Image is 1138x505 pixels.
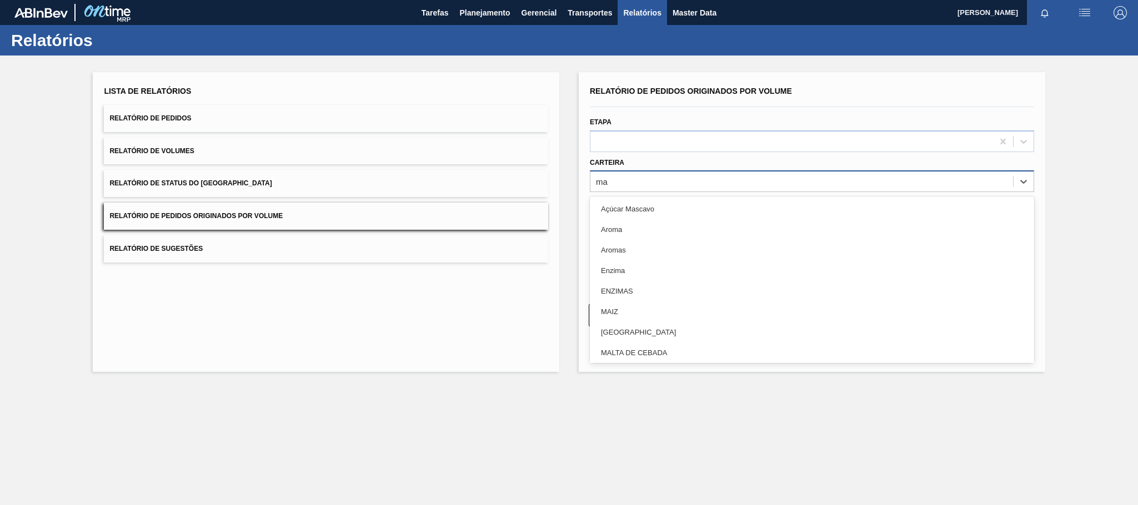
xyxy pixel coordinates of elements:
[109,114,191,122] span: Relatório de Pedidos
[590,118,611,126] label: Etapa
[1027,5,1062,21] button: Notificações
[104,105,548,132] button: Relatório de Pedidos
[590,281,1034,301] div: ENZIMAS
[104,203,548,230] button: Relatório de Pedidos Originados por Volume
[590,260,1034,281] div: Enzima
[590,342,1034,363] div: MALTA DE CEBADA
[590,301,1034,322] div: MAIZ
[109,179,272,187] span: Relatório de Status do [GEOGRAPHIC_DATA]
[623,6,661,19] span: Relatórios
[522,6,557,19] span: Gerencial
[104,138,548,165] button: Relatório de Volumes
[459,6,510,19] span: Planejamento
[1114,6,1127,19] img: Logout
[104,170,548,197] button: Relatório de Status do [GEOGRAPHIC_DATA]
[104,87,191,95] span: Lista de Relatórios
[590,240,1034,260] div: Aromas
[590,322,1034,342] div: [GEOGRAPHIC_DATA]
[14,8,68,18] img: TNhmsLtSVTkK8tSr43FrP2fwEKptu5GPRR3wAAAABJRU5ErkJggg==
[1078,6,1091,19] img: userActions
[590,159,624,166] label: Carteira
[590,87,792,95] span: Relatório de Pedidos Originados por Volume
[109,212,283,220] span: Relatório de Pedidos Originados por Volume
[109,147,194,155] span: Relatório de Volumes
[11,34,208,47] h1: Relatórios
[422,6,449,19] span: Tarefas
[589,304,806,326] button: Limpar
[590,199,1034,219] div: Açúcar Mascavo
[590,219,1034,240] div: Aroma
[673,6,716,19] span: Master Data
[104,235,548,262] button: Relatório de Sugestões
[568,6,612,19] span: Transportes
[109,245,203,252] span: Relatório de Sugestões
